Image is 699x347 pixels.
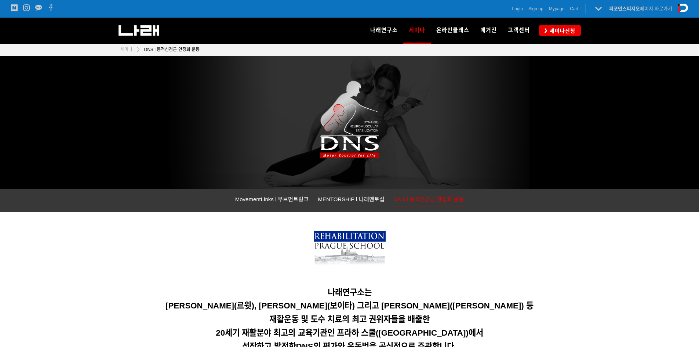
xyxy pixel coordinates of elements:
a: 세미나신청 [539,25,581,36]
span: 세미나 [120,47,132,52]
a: MovementLinks l 무브먼트링크 [235,195,309,206]
span: 고객센터 [508,27,530,33]
a: MENTORSHIP l 나래멘토십 [318,195,384,206]
span: 나래연구소는 [328,288,372,297]
a: 온라인클래스 [431,18,475,43]
a: DNS l 동적신경근 안정화 운동 [394,195,464,206]
a: 세미나 [120,46,132,53]
span: 나래연구소 [370,27,398,33]
span: 세미나신청 [547,27,575,35]
a: Cart [570,5,578,12]
span: 재활운동 및 도수 치료의 최고 권위자들을 배출한 [269,315,430,324]
span: 20세기 재활분야 최고의 교육기관인 프라하 스쿨([GEOGRAPHIC_DATA])에서 [216,328,483,337]
span: 세미나 [409,24,425,36]
span: 온라인클래스 [436,27,469,33]
a: Sign up [528,5,543,12]
a: 세미나 [403,18,431,43]
span: 매거진 [480,27,497,33]
a: 매거진 [475,18,502,43]
a: 퍼포먼스피지오페이지 바로가기 [609,6,672,11]
a: 고객센터 [502,18,535,43]
span: MovementLinks l 무브먼트링크 [235,196,309,202]
span: MENTORSHIP l 나래멘토십 [318,196,384,202]
a: 나래연구소 [365,18,403,43]
img: 7bd3899b73cc6.png [314,231,386,269]
span: DNS l 동적신경근 안정화 운동 [144,47,200,52]
span: [PERSON_NAME](르윗), [PERSON_NAME](보이타) 그리고 [PERSON_NAME]([PERSON_NAME]) 등 [165,301,534,310]
span: DNS l 동적신경근 안정화 운동 [394,196,464,202]
a: Login [512,5,523,12]
strong: 퍼포먼스피지오 [609,6,640,11]
a: DNS l 동적신경근 안정화 운동 [141,46,200,53]
a: Mypage [549,5,565,12]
